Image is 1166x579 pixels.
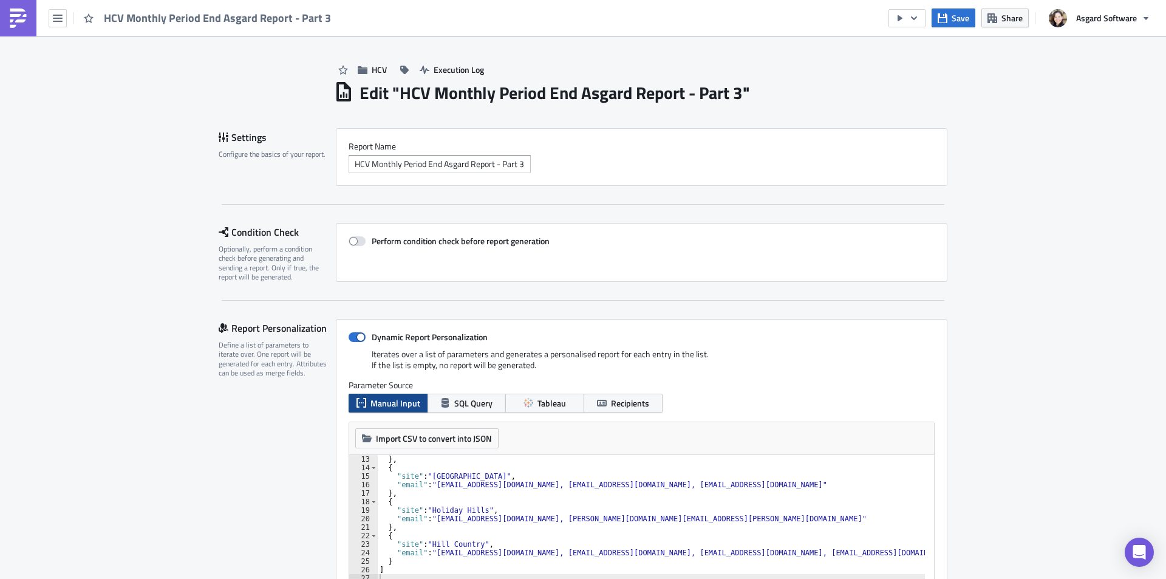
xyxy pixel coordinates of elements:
div: Condition Check [219,223,336,241]
div: Iterates over a list of parameters and generates a personalised report for each entry in the list... [349,349,935,380]
span: HCV Monthly Period End Asgard Report - Part 3 [104,11,332,25]
span: Import CSV to convert into JSON [376,432,492,445]
label: Report Nam﻿e [349,141,935,152]
div: Optionally, perform a condition check before generating and sending a report. Only if true, the r... [219,244,328,282]
button: HCV [352,60,393,79]
span: Recipients [611,397,649,409]
div: Open Intercom Messenger [1125,538,1154,567]
h1: Edit " HCV Monthly Period End Asgard Report - Part 3 " [360,82,750,104]
p: Good Afternoon, [242,51,473,61]
p: Please find the Monthly Period End Asgard Report (PEAR) PDF for your site attached to this email.... [242,69,473,108]
strong: Dynamic Report Personalization [372,331,488,343]
div: Settings [219,128,336,146]
span: Save [952,12,969,24]
button: Import CSV to convert into JSON [355,428,499,448]
button: Execution Log [414,60,490,79]
div: 15 [349,472,378,481]
span: HCV [372,63,387,76]
div: 26 [349,566,378,574]
td: Powered by Asgard Analytics [112,6,474,23]
span: Manual Input [370,397,420,409]
button: SQL Query [427,394,506,413]
div: 19 [349,506,378,515]
div: 23 [349,540,378,549]
div: 20 [349,515,378,523]
button: Tableau [505,394,584,413]
button: Recipients [584,394,663,413]
div: 25 [349,557,378,566]
div: Report Personalization [219,319,336,337]
div: Configure the basics of your report. [219,149,328,159]
div: 17 [349,489,378,498]
button: Asgard Software [1042,5,1157,32]
div: 16 [349,481,378,489]
span: Asgard Software [1076,12,1137,24]
strong: Perform condition check before report generation [372,235,550,247]
img: Avatar [1048,8,1068,29]
img: Asgard Analytics [112,43,216,78]
button: Save [932,9,975,27]
span: Tableau [537,397,566,409]
div: 21 [349,523,378,532]
span: Execution Log [434,63,484,76]
button: Share [981,9,1029,27]
body: Rich Text Area. Press ALT-0 for help. [5,5,580,224]
div: 14 [349,464,378,472]
div: 13 [349,455,378,464]
button: Manual Input [349,394,428,413]
div: 24 [349,549,378,557]
div: 22 [349,532,378,540]
div: Define a list of parameters to iterate over. One report will be generated for each entry. Attribu... [219,340,328,378]
span: SQL Query [454,397,493,409]
span: Share [1001,12,1023,24]
img: PushMetrics [9,9,28,28]
div: 18 [349,498,378,506]
label: Parameter Source [349,380,935,391]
